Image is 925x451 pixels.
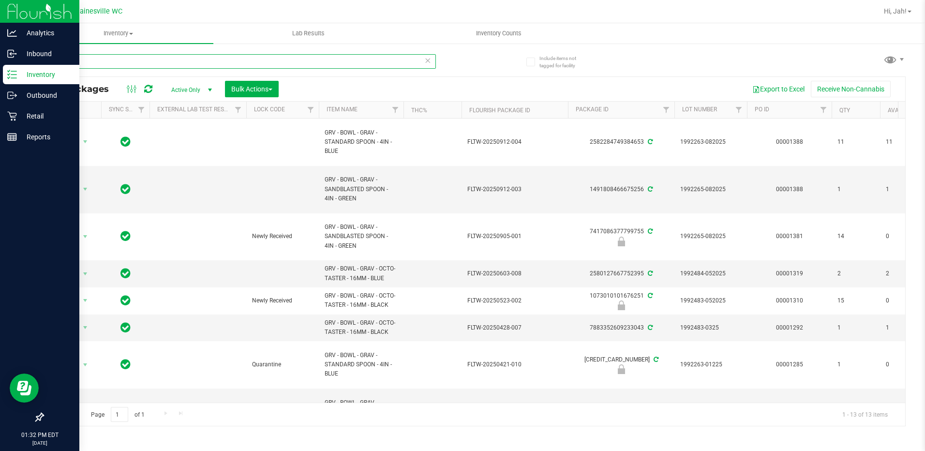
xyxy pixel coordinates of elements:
[646,270,653,277] span: Sync from Compliance System
[467,269,562,278] span: FLTW-20250603-008
[225,81,279,97] button: Bulk Actions
[111,407,128,422] input: 1
[120,229,131,243] span: In Sync
[467,185,562,194] span: FLTW-20250912-003
[646,228,653,235] span: Sync from Compliance System
[325,223,398,251] span: GRV - BOWL - GRAV - SANDBLASTED SPOON - 4IN - GREEN
[120,358,131,371] span: In Sync
[254,106,285,113] a: Lock Code
[816,102,832,118] a: Filter
[567,301,676,310] div: Newly Received
[567,227,676,246] div: 7417086377799755
[680,269,741,278] span: 1992484-052025
[680,137,741,147] span: 1992263-082025
[325,175,398,203] span: GRV - BOWL - GRAV - SANDBLASTED SPOON - 4IN - GREEN
[839,107,850,114] a: Qty
[4,439,75,447] p: [DATE]
[755,106,769,113] a: PO ID
[252,360,313,369] span: Quarantine
[17,48,75,60] p: Inbound
[652,356,658,363] span: Sync from Compliance System
[539,55,588,69] span: Include items not tagged for facility
[731,102,747,118] a: Filter
[230,102,246,118] a: Filter
[388,102,403,118] a: Filter
[4,431,75,439] p: 01:32 PM EDT
[411,107,427,114] a: THC%
[746,81,811,97] button: Export to Excel
[79,267,91,281] span: select
[231,85,272,93] span: Bulk Actions
[646,324,653,331] span: Sync from Compliance System
[658,102,674,118] a: Filter
[886,323,923,332] span: 1
[325,318,398,337] span: GRV - BOWL - GRAV - OCTO-TASTER - 16MM - BLACK
[567,137,676,147] div: 2582284749384653
[325,128,398,156] span: GRV - BOWL - GRAV - STANDARD SPOON - 4IN - BLUE
[7,90,17,100] inline-svg: Outbound
[157,106,233,113] a: External Lab Test Result
[467,323,562,332] span: FLTW-20250428-007
[10,374,39,403] iframe: Resource center
[469,107,530,114] a: Flourish Package ID
[837,269,874,278] span: 2
[79,321,91,334] span: select
[17,110,75,122] p: Retail
[680,232,741,241] span: 1992265-082025
[325,351,398,379] span: GRV - BOWL - GRAV - STANDARD SPOON - 4IN - BLUE
[325,398,398,426] span: GRV - BOWL - GRAV - STANDARD SPOON - 4IN - BLUE
[279,29,338,38] span: Lab Results
[646,138,653,145] span: Sync from Compliance System
[886,360,923,369] span: 0
[79,230,91,243] span: select
[776,297,803,304] a: 00001310
[837,232,874,241] span: 14
[776,270,803,277] a: 00001319
[303,102,319,118] a: Filter
[7,111,17,121] inline-svg: Retail
[884,7,907,15] span: Hi, Jah!
[79,358,91,372] span: select
[567,355,676,374] div: [CREDIT_CARD_NUMBER]
[567,185,676,194] div: 1491808466675256
[120,321,131,334] span: In Sync
[886,137,923,147] span: 11
[567,237,676,246] div: Newly Received
[425,54,432,67] span: Clear
[837,323,874,332] span: 1
[680,185,741,194] span: 1992265-082025
[120,135,131,149] span: In Sync
[109,106,146,113] a: Sync Status
[79,182,91,196] span: select
[467,137,562,147] span: FLTW-20250912-004
[776,186,803,193] a: 00001388
[888,107,917,114] a: Available
[682,106,717,113] a: Lot Number
[327,106,358,113] a: Item Name
[576,106,609,113] a: Package ID
[776,138,803,145] a: 00001388
[7,132,17,142] inline-svg: Reports
[680,323,741,332] span: 1992483-0325
[79,135,91,149] span: select
[567,269,676,278] div: 2580127667752395
[835,407,895,421] span: 1 - 13 of 13 items
[811,81,891,97] button: Receive Non-Cannabis
[837,185,874,194] span: 1
[120,182,131,196] span: In Sync
[463,29,535,38] span: Inventory Counts
[886,269,923,278] span: 2
[79,294,91,307] span: select
[134,102,149,118] a: Filter
[17,69,75,80] p: Inventory
[567,291,676,310] div: 1073010101676251
[120,294,131,307] span: In Sync
[646,186,653,193] span: Sync from Compliance System
[83,407,152,422] span: Page of 1
[325,291,398,310] span: GRV - BOWL - GRAV - OCTO-TASTER - 16MM - BLACK
[680,296,741,305] span: 1992483-052025
[467,360,562,369] span: FLTW-20250421-010
[75,7,122,15] span: Gainesville WC
[325,264,398,283] span: GRV - BOWL - GRAV - OCTO-TASTER - 16MM - BLUE
[252,296,313,305] span: Newly Received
